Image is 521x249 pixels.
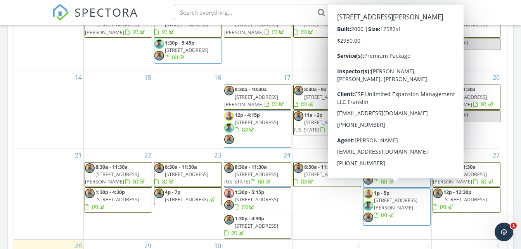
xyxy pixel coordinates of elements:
a: 12p - 12:30p [STREET_ADDRESS] [433,187,500,213]
a: Go to September 26, 2025 [421,149,431,161]
span: 1p - 5p [374,189,389,196]
span: [STREET_ADDRESS][PERSON_NAME] [85,171,139,185]
a: 8:30a - 11:30a [STREET_ADDRESS] [154,163,208,185]
td: Go to September 17, 2025 [223,71,292,149]
span: [STREET_ADDRESS] [235,119,278,126]
img: img_9864.jpeg [294,111,303,121]
img: img_9864.jpeg [433,188,443,198]
td: Go to September 22, 2025 [83,149,153,239]
span: [STREET_ADDRESS] [443,196,487,203]
span: [STREET_ADDRESS] [165,171,208,178]
a: 1:30p - 4:30p 4503 [PERSON_NAME] Hvn Ln, Fulshear 77441 [363,45,431,71]
span: [STREET_ADDRESS] [374,93,417,100]
td: Go to September 16, 2025 [153,71,223,149]
a: Go to September 18, 2025 [352,71,362,84]
img: img_9864.jpeg [294,86,303,95]
img: img_7542.jpeg [363,189,373,199]
a: 8:30a - 10:30a [STREET_ADDRESS] [154,14,208,35]
span: [STREET_ADDRESS] [165,196,208,203]
a: 10a - 1p [STREET_ADDRESS][PERSON_NAME] [85,14,146,35]
td: Go to September 18, 2025 [293,71,362,149]
img: picture.jpg [363,163,373,173]
span: [STREET_ADDRESS] [304,93,348,100]
a: 9a - 12p [STREET_ADDRESS][PERSON_NAME] [224,14,286,35]
span: [STREET_ADDRESS] [235,196,278,203]
a: 8:30a - 11:30a [STREET_ADDRESS] [294,14,348,35]
span: 4503 [PERSON_NAME] Hvn Ln, Fulshear 77441 [363,47,423,68]
img: img_9864.jpeg [224,215,234,225]
img: img_9864.jpeg [294,163,303,173]
span: 8:30a - 11:30a [235,163,267,170]
img: img_9864.jpeg [224,86,234,95]
img: img_9864.jpeg [224,135,234,144]
span: SPECTORA [74,4,138,20]
a: 8:30a - 11:30a [STREET_ADDRESS] [293,12,361,38]
img: img_7612.jpeg [224,188,234,198]
span: [STREET_ADDRESS] [235,222,278,229]
img: picture.jpg [154,39,164,49]
a: 8:30a - 11:30a [STREET_ADDRESS] [293,162,361,187]
td: Go to September 14, 2025 [14,71,83,149]
img: img_9864.jpeg [154,51,164,61]
span: 8:30a - 11:30a [374,86,406,93]
a: Go to September 25, 2025 [352,149,362,161]
span: 1p - 5p [443,111,459,118]
td: Go to September 24, 2025 [223,149,292,239]
a: Go to September 16, 2025 [213,71,223,84]
a: 8:30a - 10:30a [STREET_ADDRESS][PERSON_NAME][PERSON_NAME] [363,12,431,45]
span: 12p - 12:30p [443,188,471,195]
span: [STREET_ADDRESS][PERSON_NAME] [85,21,139,35]
a: 8:30a - 1p [STREET_ADDRESS] [363,162,431,188]
span: 4p - 7p [165,188,180,195]
span: [STREET_ADDRESS][PERSON_NAME] [433,171,487,185]
a: 4p - 7p [STREET_ADDRESS] [165,188,216,203]
span: 8:30a - 11:30a [165,163,197,170]
span: [STREET_ADDRESS] [165,47,208,54]
a: 11a - 2p [STREET_ADDRESS][US_STATE] [293,110,361,135]
img: img_9864.jpeg [224,163,234,173]
a: SPECTORA [52,10,138,27]
img: img_9864.jpeg [85,188,95,198]
a: 8:30a - 11:30a [STREET_ADDRESS] [363,85,431,110]
span: 12p - 4:15p [235,111,260,118]
span: 1p - 5p [443,39,459,46]
span: Off [461,111,469,118]
span: [STREET_ADDRESS][PERSON_NAME] [224,21,278,35]
span: [STREET_ADDRESS][PERSON_NAME] [224,93,278,108]
span: 1:30p - 5:30p [374,111,403,118]
a: 8:30a - 11:30a [STREET_ADDRESS][PERSON_NAME] [85,163,146,185]
a: 12p - 4:15p [STREET_ADDRESS] [224,110,291,148]
img: img_7542.jpeg [224,111,234,121]
img: img_9864.jpeg [363,175,373,185]
a: Go to September 21, 2025 [73,149,83,161]
a: 8:30a - 9a [STREET_ADDRESS] [293,85,361,110]
a: 9a - 12p [STREET_ADDRESS][PERSON_NAME] [224,12,291,38]
span: 1:30p - 4:30p [374,47,403,54]
a: 12p - 12:30p [STREET_ADDRESS] [433,188,487,210]
td: Go to September 20, 2025 [432,71,501,149]
span: Off [461,39,469,46]
span: 8:30a - 10:30a [235,86,267,93]
a: 12p - 4:15p [STREET_ADDRESS] [235,111,278,133]
span: 1:30p - 4:30p [95,188,125,195]
span: 1:30p - 5:45p [165,39,194,46]
input: Search everything... [174,5,329,20]
a: Go to September 17, 2025 [282,71,292,84]
a: 1:30p - 5:15p [STREET_ADDRESS] [235,188,278,210]
a: 8:30a - 11:30a [STREET_ADDRESS] [363,86,417,107]
img: img_9864.jpeg [433,86,443,95]
td: Go to September 27, 2025 [432,149,501,239]
a: 11a - 2p [STREET_ADDRESS][US_STATE] [294,111,348,133]
a: 1:30p - 4:30p [STREET_ADDRESS] [85,187,152,213]
a: 8:30a - 11:30a [STREET_ADDRESS][PERSON_NAME] [433,85,500,110]
img: img_9864.jpeg [85,163,95,173]
a: 1:30p - 5:45p [STREET_ADDRESS] [154,38,222,64]
span: 8:30a - 11:30a [95,163,128,170]
img: picture.jpg [224,123,234,133]
a: 1:30p - 4:30p [STREET_ADDRESS] [224,214,291,239]
span: 8:30a - 11:30a [304,163,336,170]
span: [STREET_ADDRESS][PERSON_NAME][PERSON_NAME] [363,21,417,43]
img: img_9864.jpeg [363,47,373,56]
a: 8:30a - 10:30a [STREET_ADDRESS] [433,12,500,38]
span: 1:30p - 4:30p [235,215,264,222]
